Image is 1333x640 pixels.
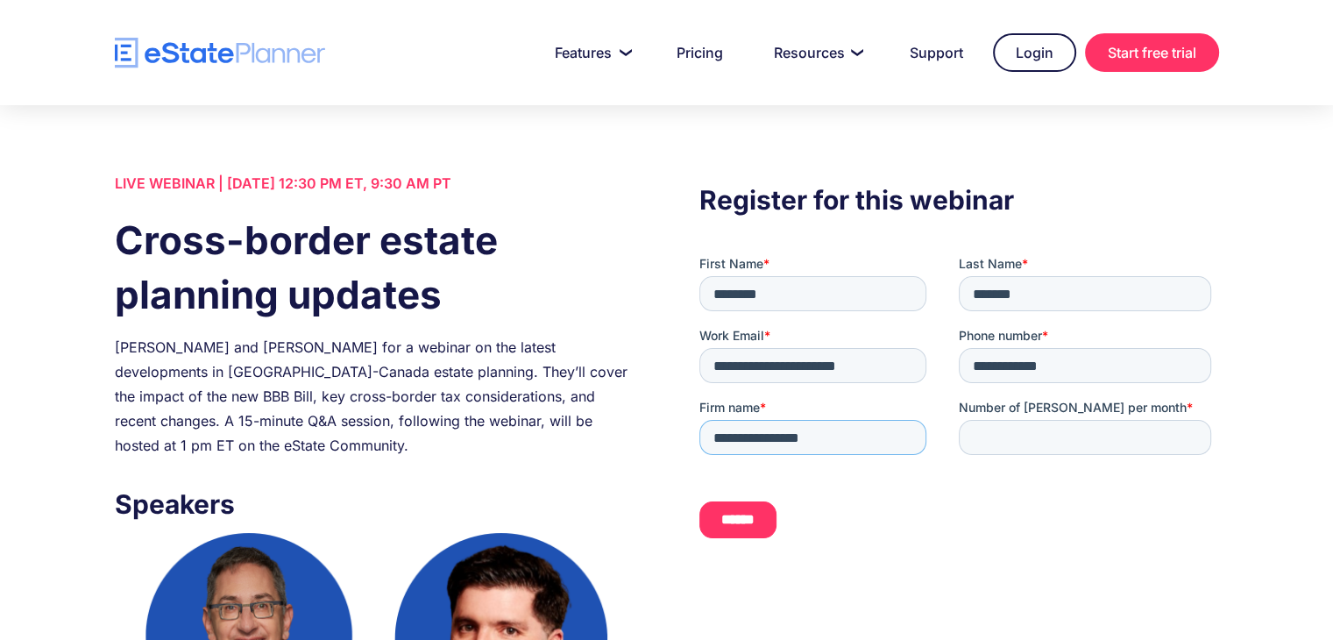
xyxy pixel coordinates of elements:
[656,35,744,70] a: Pricing
[115,171,634,196] div: LIVE WEBINAR | [DATE] 12:30 PM ET, 9:30 AM PT
[115,213,634,322] h1: Cross-border estate planning updates
[699,180,1218,220] h3: Register for this webinar
[993,33,1076,72] a: Login
[889,35,984,70] a: Support
[534,35,647,70] a: Features
[115,484,634,524] h3: Speakers
[115,38,325,68] a: home
[115,335,634,458] div: [PERSON_NAME] and [PERSON_NAME] for a webinar on the latest developments in [GEOGRAPHIC_DATA]-Can...
[1085,33,1219,72] a: Start free trial
[699,255,1218,553] iframe: Form 0
[753,35,880,70] a: Resources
